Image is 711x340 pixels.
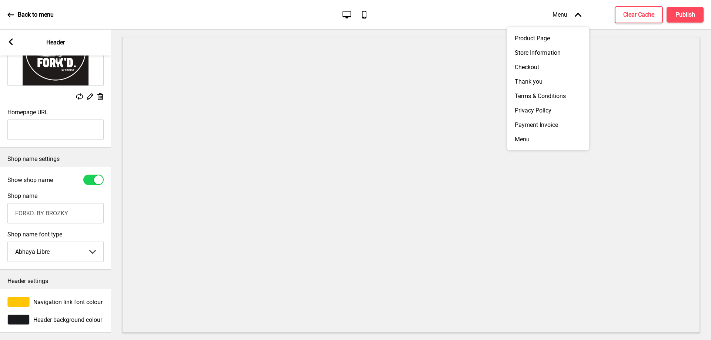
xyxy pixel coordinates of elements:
p: Header settings [7,277,104,285]
span: Navigation link font colour [33,299,103,306]
div: Navigation link font colour [7,297,104,307]
h4: Clear Cache [623,11,654,19]
div: Payment Invoice [507,118,589,132]
label: Homepage URL [7,109,48,116]
div: Header background colour [7,314,104,325]
div: Checkout [507,60,589,74]
span: Header background colour [33,316,102,323]
a: Back to menu [7,5,54,25]
button: Publish [667,7,704,23]
div: Menu [507,132,589,147]
div: Thank you [507,74,589,89]
button: Clear Cache [615,6,663,23]
label: Show shop name [7,176,53,184]
p: Back to menu [18,11,54,19]
div: Privacy Policy [507,103,589,118]
div: Menu [545,4,589,26]
div: Product Page [507,31,589,46]
p: Shop name settings [7,155,104,163]
div: Terms & Conditions [507,89,589,103]
h4: Publish [675,11,695,19]
label: Shop name font type [7,231,104,238]
div: Store Information [507,46,589,60]
label: Shop name [7,192,37,199]
p: Header [46,38,65,47]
